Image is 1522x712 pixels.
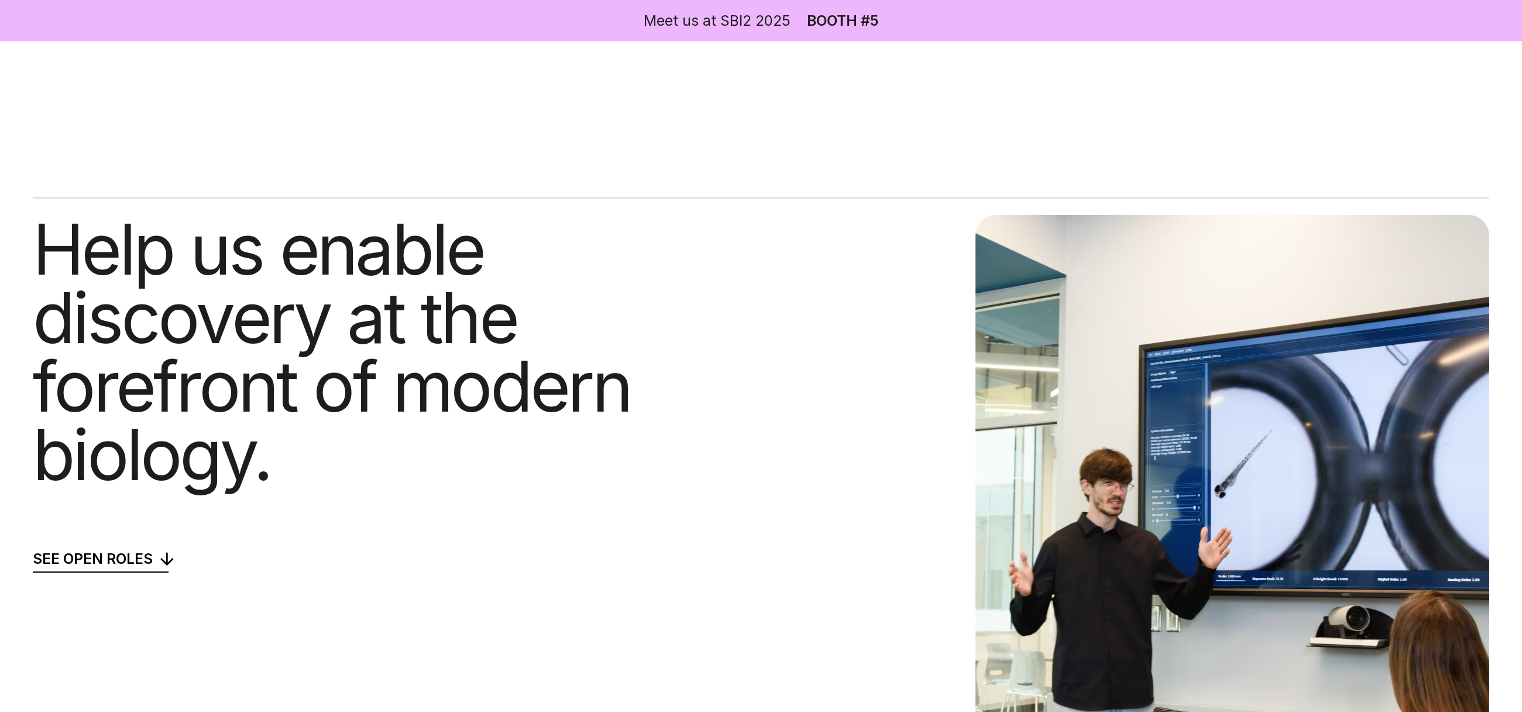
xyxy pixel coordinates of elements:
[807,13,878,28] a: Booth #5
[33,215,731,489] h1: Help us enable discovery at the forefront of modern biology.
[33,551,169,573] a: see open roles
[33,550,153,567] span: see open roles
[644,11,791,31] div: Meet us at SBI2 2025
